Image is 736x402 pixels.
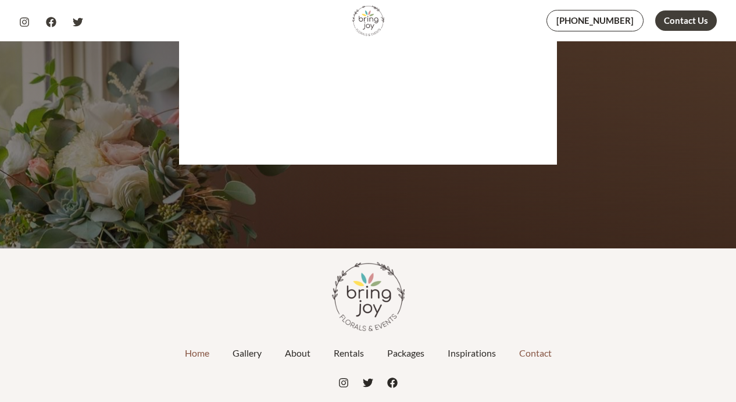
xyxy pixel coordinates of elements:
[19,339,717,368] nav: Site Navigation
[221,339,273,368] a: Gallery
[352,5,384,37] img: Bring Joy
[73,17,83,27] a: Twitter
[387,378,398,388] a: Facebook
[273,339,322,368] a: About
[322,339,376,368] a: Rentals
[19,17,30,27] a: Instagram
[508,339,563,368] a: Contact
[363,378,373,388] a: Twitter
[546,10,644,31] a: [PHONE_NUMBER]
[338,378,349,388] a: Instagram
[655,10,717,31] a: Contact Us
[436,339,508,368] a: Inspirations
[376,339,436,368] a: Packages
[46,17,56,27] a: Facebook
[173,339,221,368] a: Home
